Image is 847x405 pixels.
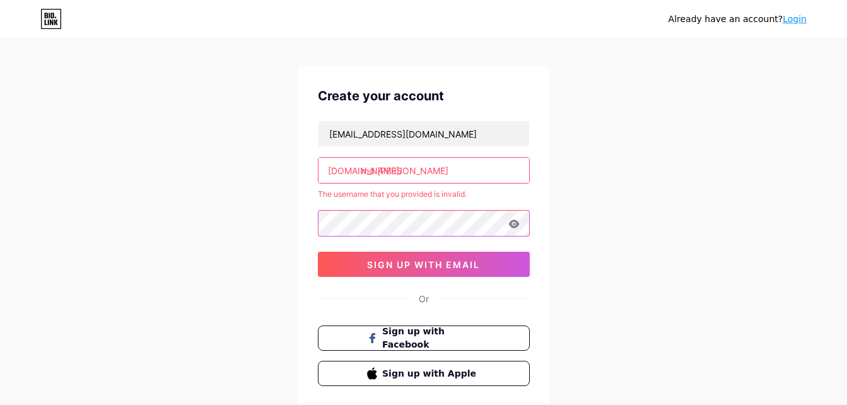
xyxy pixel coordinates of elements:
[328,164,402,177] div: [DOMAIN_NAME]/
[419,292,429,305] div: Or
[318,189,530,200] div: The username that you provided is invalid.
[669,13,807,26] div: Already have an account?
[318,121,529,146] input: Email
[318,361,530,386] button: Sign up with Apple
[783,14,807,24] a: Login
[318,158,529,183] input: username
[367,259,480,270] span: sign up with email
[382,325,480,351] span: Sign up with Facebook
[318,252,530,277] button: sign up with email
[382,367,480,380] span: Sign up with Apple
[318,86,530,105] div: Create your account
[318,326,530,351] button: Sign up with Facebook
